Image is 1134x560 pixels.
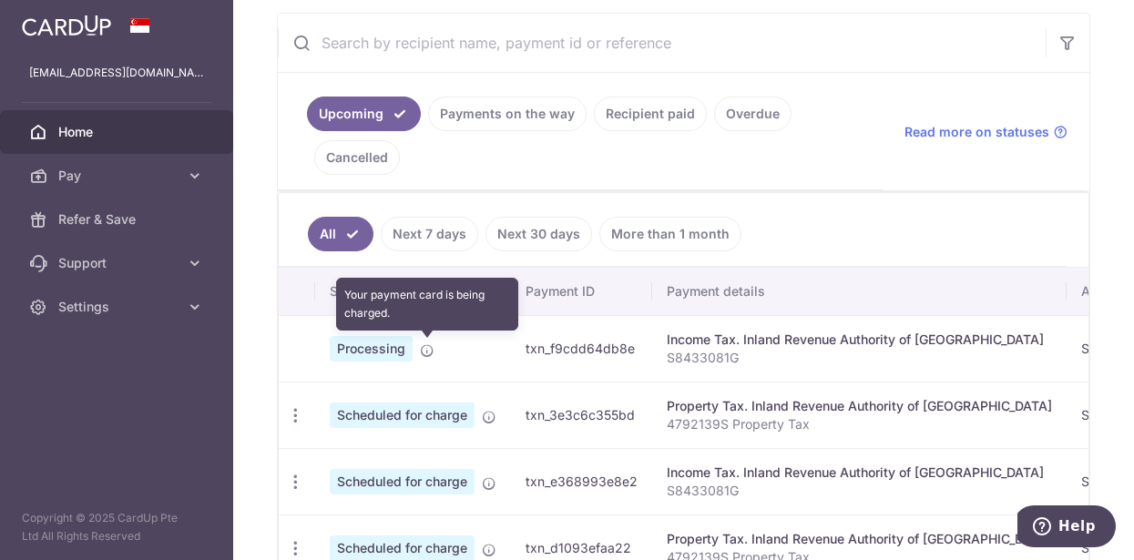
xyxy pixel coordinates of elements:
[667,349,1052,367] p: S8433081G
[652,268,1067,315] th: Payment details
[381,217,478,251] a: Next 7 days
[58,167,179,185] span: Pay
[904,123,1049,141] span: Read more on statuses
[428,97,587,131] a: Payments on the way
[667,415,1052,433] p: 4792139S Property Tax
[58,210,179,229] span: Refer & Save
[330,469,475,494] span: Scheduled for charge
[667,397,1052,415] div: Property Tax. Inland Revenue Authority of [GEOGRAPHIC_DATA]
[904,123,1068,141] a: Read more on statuses
[330,402,475,428] span: Scheduled for charge
[511,382,652,448] td: txn_3e3c6c355bd
[22,15,111,36] img: CardUp
[330,336,413,361] span: Processing
[511,448,652,514] td: txn_e368993e8e2
[667,331,1052,349] div: Income Tax. Inland Revenue Authority of [GEOGRAPHIC_DATA]
[511,268,652,315] th: Payment ID
[594,97,707,131] a: Recipient paid
[1081,282,1128,300] span: Amount
[58,123,179,141] span: Home
[667,463,1052,482] div: Income Tax. Inland Revenue Authority of [GEOGRAPHIC_DATA]
[58,298,179,316] span: Settings
[485,217,592,251] a: Next 30 days
[314,140,400,175] a: Cancelled
[58,254,179,272] span: Support
[278,14,1046,72] input: Search by recipient name, payment id or reference
[667,530,1052,548] div: Property Tax. Inland Revenue Authority of [GEOGRAPHIC_DATA]
[511,315,652,382] td: txn_f9cdd64db8e
[1017,505,1116,551] iframe: Opens a widget where you can find more information
[336,278,518,331] div: Your payment card is being charged.
[667,482,1052,500] p: S8433081G
[308,217,373,251] a: All
[29,64,204,82] p: [EMAIL_ADDRESS][DOMAIN_NAME]
[307,97,421,131] a: Upcoming
[714,97,792,131] a: Overdue
[330,282,369,300] span: Status
[599,217,741,251] a: More than 1 month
